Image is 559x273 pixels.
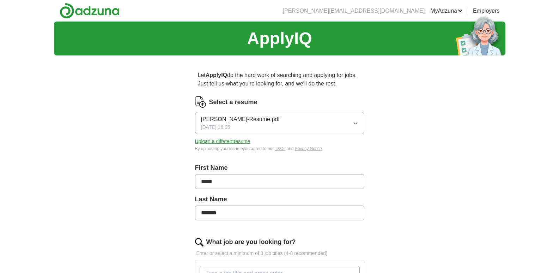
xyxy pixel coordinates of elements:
[201,124,230,131] span: [DATE] 16:05
[283,7,425,15] li: [PERSON_NAME][EMAIL_ADDRESS][DOMAIN_NAME]
[195,250,364,257] p: Enter or select a minimum of 3 job titles (4-8 recommended)
[195,146,364,152] div: By uploading your resume you agree to our and .
[195,68,364,91] p: Let do the hard work of searching and applying for jobs. Just tell us what you're looking for, an...
[195,238,203,247] img: search.png
[195,96,206,108] img: CV Icon
[206,237,296,247] label: What job are you looking for?
[275,146,285,151] a: T&Cs
[195,195,364,204] label: Last Name
[195,138,250,145] button: Upload a differentresume
[206,72,227,78] strong: ApplyIQ
[209,97,257,107] label: Select a resume
[60,3,120,19] img: Adzuna logo
[195,163,364,173] label: First Name
[295,146,322,151] a: Privacy Notice
[430,7,463,15] a: MyAdzuna
[195,112,364,134] button: [PERSON_NAME]-Resume.pdf[DATE] 16:05
[247,26,312,51] h1: ApplyIQ
[473,7,500,15] a: Employers
[201,115,280,124] span: [PERSON_NAME]-Resume.pdf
